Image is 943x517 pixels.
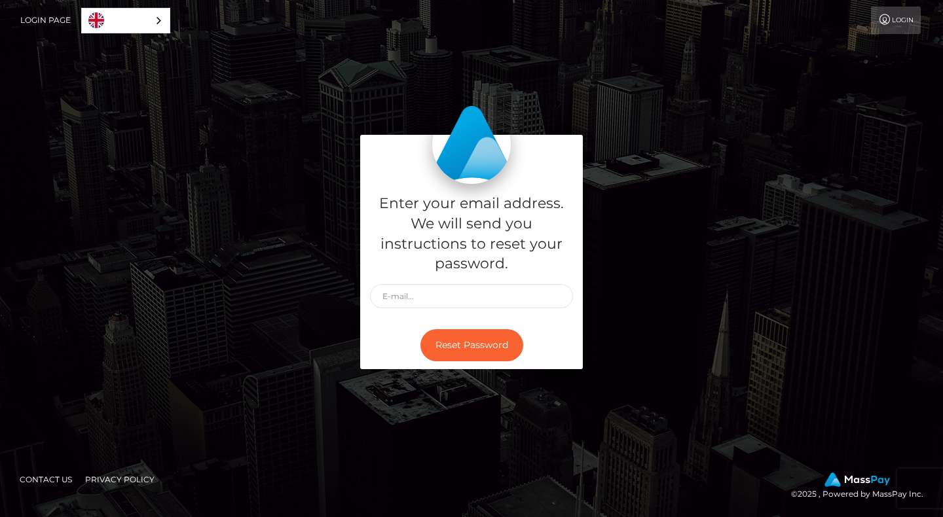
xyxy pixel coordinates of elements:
[80,469,160,490] a: Privacy Policy
[824,472,890,487] img: MassPay
[791,472,933,501] div: © 2025 , Powered by MassPay Inc.
[82,9,170,33] a: English
[370,194,573,274] h5: Enter your email address. We will send you instructions to reset your password.
[871,7,921,34] a: Login
[20,7,71,34] a: Login Page
[14,469,77,490] a: Contact Us
[420,329,523,361] button: Reset Password
[81,8,170,33] div: Language
[81,8,170,33] aside: Language selected: English
[370,284,573,308] input: E-mail...
[432,105,511,184] img: MassPay Login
